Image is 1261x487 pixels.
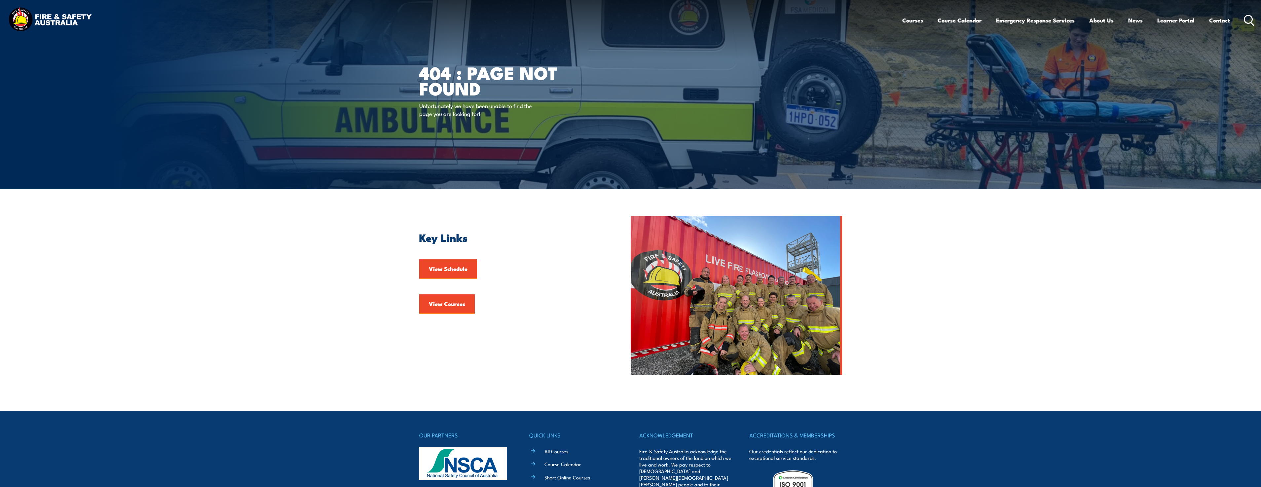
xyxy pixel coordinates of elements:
[419,65,582,95] h1: 404 : Page Not Found
[419,259,477,279] a: View Schedule
[1089,12,1114,29] a: About Us
[419,431,512,440] h4: OUR PARTNERS
[419,102,540,117] p: Unfortunately we have been unable to find the page you are looking for!
[639,431,732,440] h4: ACKNOWLEDGEMENT
[1209,12,1230,29] a: Contact
[1157,12,1195,29] a: Learner Portal
[631,216,842,375] img: FSA People – Team photo aug 2023
[544,461,581,468] a: Course Calendar
[1128,12,1143,29] a: News
[419,294,475,314] a: View Courses
[938,12,982,29] a: Course Calendar
[902,12,923,29] a: Courses
[544,448,568,455] a: All Courses
[749,431,842,440] h4: ACCREDITATIONS & MEMBERSHIPS
[419,233,600,242] h2: Key Links
[996,12,1075,29] a: Emergency Response Services
[419,447,507,480] img: nsca-logo-footer
[529,431,622,440] h4: QUICK LINKS
[544,474,590,481] a: Short Online Courses
[749,448,842,461] p: Our credentials reflect our dedication to exceptional service standards.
